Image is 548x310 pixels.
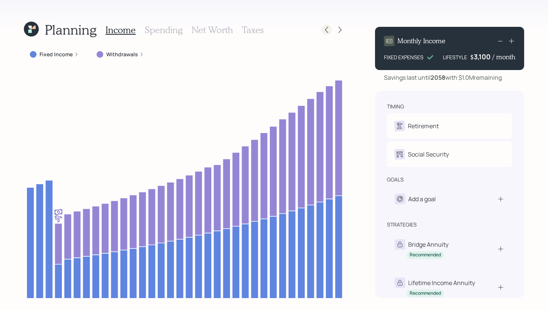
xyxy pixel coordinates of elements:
div: Savings last until with $1.0M remaining [384,73,502,82]
h1: Planning [45,22,97,38]
h3: Net Worth [192,25,233,35]
div: Retirement [408,121,439,130]
h4: / month [492,53,515,61]
h3: Income [105,25,136,35]
label: Fixed Income [40,51,73,58]
h4: Monthly Income [397,37,445,45]
div: Social Security [408,150,449,159]
div: Recommended [410,290,441,297]
label: Withdrawals [106,51,138,58]
div: Recommended [410,252,441,258]
div: strategies [387,221,417,228]
div: LIFESTYLE [443,53,467,61]
div: Lifetime Income Annuity [408,278,475,287]
div: Add a goal [408,194,436,203]
div: Bridge Annuity [408,240,448,249]
div: 3,100 [474,52,492,61]
div: FIXED EXPENSES [384,53,423,61]
h4: $ [470,53,474,61]
h3: Spending [145,25,183,35]
div: timing [387,103,404,110]
div: goals [387,176,404,183]
h3: Taxes [242,25,264,35]
b: 2058 [431,73,445,82]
